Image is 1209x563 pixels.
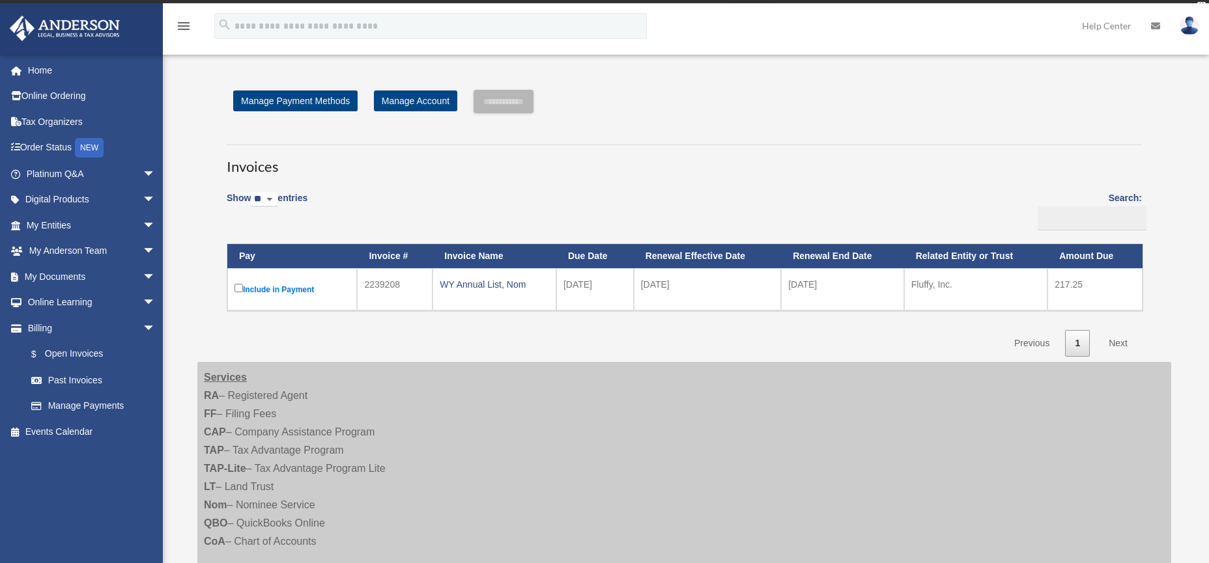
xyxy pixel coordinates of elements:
a: survey [730,3,770,19]
strong: FF [204,408,217,419]
strong: TAP [204,445,224,456]
select: Showentries [251,192,277,207]
span: arrow_drop_down [143,238,169,265]
div: NEW [75,138,104,158]
th: Invoice Name: activate to sort column ascending [433,244,556,268]
th: Renewal Effective Date: activate to sort column ascending [634,244,781,268]
a: Tax Organizers [9,109,175,135]
a: menu [176,23,192,34]
td: 2239208 [357,268,433,310]
span: arrow_drop_down [143,315,169,342]
td: 217.25 [1047,268,1143,310]
strong: CAP [204,426,226,437]
a: Billingarrow_drop_down [9,315,169,341]
th: Amount Due: activate to sort column ascending [1047,244,1143,268]
strong: CoA [204,536,225,547]
img: Anderson Advisors Platinum Portal [6,16,124,41]
th: Related Entity or Trust: activate to sort column ascending [904,244,1047,268]
input: Search: [1038,206,1146,231]
td: Fluffy, Inc. [904,268,1047,310]
a: Home [9,57,175,83]
a: Events Calendar [9,419,175,445]
th: Due Date: activate to sort column ascending [556,244,634,268]
div: close [1197,2,1206,10]
td: [DATE] [556,268,634,310]
a: Past Invoices [18,367,169,393]
strong: TAP-Lite [204,463,246,474]
label: Include in Payment [235,281,350,297]
a: Manage Payments [18,393,169,419]
a: Manage Account [374,90,457,111]
th: Invoice #: activate to sort column ascending [357,244,433,268]
a: $Open Invoices [18,341,162,368]
a: My Documentsarrow_drop_down [9,264,175,290]
input: Include in Payment [235,284,243,292]
span: arrow_drop_down [143,264,169,290]
th: Pay: activate to sort column descending [227,244,357,268]
i: search [218,18,232,32]
a: Order StatusNEW [9,135,175,161]
span: $ [38,346,45,363]
label: Show entries [227,190,307,220]
a: Online Learningarrow_drop_down [9,290,175,316]
a: Digital Productsarrow_drop_down [9,187,175,213]
span: arrow_drop_down [143,161,169,187]
strong: LT [204,481,216,492]
div: Get a chance to win 6 months of Platinum for free just by filling out this [439,3,724,19]
div: WY Annual List, Nom [440,275,549,294]
strong: Services [204,372,247,383]
a: My Anderson Teamarrow_drop_down [9,238,175,264]
span: arrow_drop_down [143,187,169,213]
a: Online Ordering [9,83,175,109]
a: Previous [1004,330,1059,357]
a: 1 [1065,330,1090,357]
label: Search: [1033,190,1142,230]
strong: RA [204,390,219,401]
td: [DATE] [781,268,904,310]
i: menu [176,18,192,34]
th: Renewal End Date: activate to sort column ascending [781,244,904,268]
span: arrow_drop_down [143,290,169,316]
img: User Pic [1180,16,1199,35]
td: [DATE] [634,268,781,310]
a: Manage Payment Methods [233,90,358,111]
a: My Entitiesarrow_drop_down [9,212,175,238]
a: Platinum Q&Aarrow_drop_down [9,161,175,187]
a: Next [1099,330,1137,357]
strong: QBO [204,517,227,529]
span: arrow_drop_down [143,212,169,239]
h3: Invoices [227,144,1142,177]
strong: Nom [204,499,227,510]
